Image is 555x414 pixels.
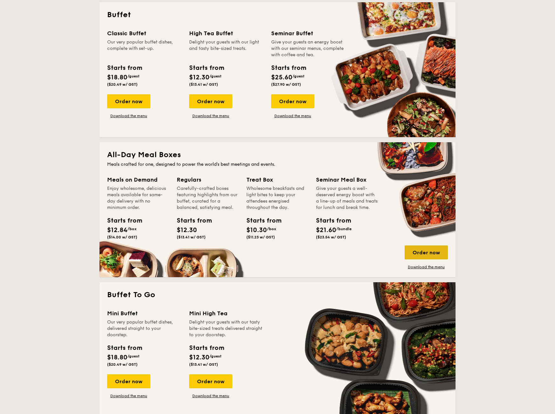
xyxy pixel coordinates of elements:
span: ($13.41 w/ GST) [189,82,218,87]
div: Starts from [107,216,136,225]
h2: Buffet [107,10,448,20]
div: Seminar Buffet [271,29,346,38]
div: Order now [189,374,232,388]
span: $12.30 [177,226,197,234]
span: $12.84 [107,226,127,234]
span: $10.30 [246,226,267,234]
a: Download the menu [189,393,232,398]
span: /guest [127,74,140,78]
div: Delight your guests with our light and tasty bite-sized treats. [189,39,264,58]
div: Give your guests a well-deserved energy boost with a line-up of meals and treats for lunch and br... [316,185,378,211]
a: Download the menu [107,393,150,398]
div: Order now [405,245,448,259]
div: Delight your guests with our tasty bite-sized treats delivered straight to your doorstep. [189,319,264,338]
div: Order now [107,374,150,388]
a: Download the menu [405,264,448,270]
div: Starts from [177,216,205,225]
div: Our very popular buffet dishes, delivered straight to your doorstep. [107,319,182,338]
span: $25.60 [271,74,292,81]
div: Classic Buffet [107,29,182,38]
span: /bundle [336,227,352,231]
div: Starts from [107,63,142,73]
span: $12.30 [189,74,209,81]
div: Meals on Demand [107,175,169,184]
div: Starts from [189,63,224,73]
span: /box [127,227,137,231]
a: Download the menu [107,113,150,118]
span: ($11.23 w/ GST) [246,235,275,239]
div: Starts from [189,343,224,353]
div: Starts from [316,216,345,225]
div: Give your guests an energy boost with our seminar menus, complete with coffee and tea. [271,39,346,58]
div: Starts from [246,216,275,225]
a: Download the menu [271,113,314,118]
h2: Buffet To Go [107,290,448,300]
span: ($13.41 w/ GST) [189,362,218,367]
div: Starts from [107,343,142,353]
span: /guest [209,354,222,358]
div: Seminar Meal Box [316,175,378,184]
span: $12.30 [189,354,209,361]
h2: All-Day Meal Boxes [107,150,448,160]
span: ($20.49 w/ GST) [107,82,138,87]
span: ($14.00 w/ GST) [107,235,137,239]
a: Download the menu [189,113,232,118]
div: Order now [189,94,232,108]
div: Meals crafted for one, designed to power the world's best meetings and events. [107,161,448,168]
div: Treat Box [246,175,308,184]
div: Mini Buffet [107,309,182,318]
div: Starts from [271,63,306,73]
div: Carefully-crafted boxes featuring highlights from our buffet, curated for a balanced, satisfying ... [177,185,239,211]
div: High Tea Buffet [189,29,264,38]
span: ($23.54 w/ GST) [316,235,346,239]
span: /box [267,227,276,231]
div: Regulars [177,175,239,184]
span: $21.60 [316,226,336,234]
span: $18.80 [107,74,127,81]
div: Enjoy wholesome, delicious meals available for same-day delivery with no minimum order. [107,185,169,211]
div: Order now [271,94,314,108]
div: Order now [107,94,150,108]
span: /guest [127,354,140,358]
span: ($20.49 w/ GST) [107,362,138,367]
span: /guest [292,74,305,78]
span: $18.80 [107,354,127,361]
div: Our very popular buffet dishes, complete with set-up. [107,39,182,58]
div: Mini High Tea [189,309,264,318]
span: /guest [209,74,222,78]
span: ($13.41 w/ GST) [177,235,206,239]
div: Wholesome breakfasts and light bites to keep your attendees energised throughout the day. [246,185,308,211]
span: ($27.90 w/ GST) [271,82,301,87]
